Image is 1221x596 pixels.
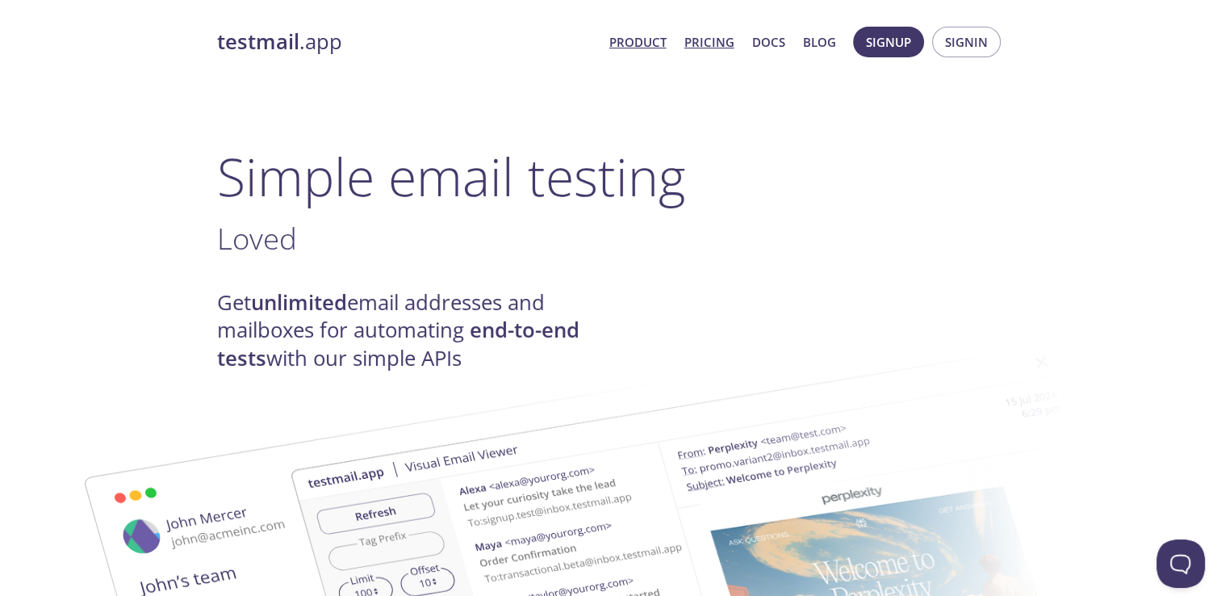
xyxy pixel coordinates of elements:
[1156,539,1205,588] iframe: Help Scout Beacon - Open
[803,31,836,52] a: Blog
[866,31,911,52] span: Signup
[853,27,924,57] button: Signup
[609,31,667,52] a: Product
[217,28,596,56] a: testmail.app
[217,289,611,372] h4: Get email addresses and mailboxes for automating with our simple APIs
[752,31,785,52] a: Docs
[251,288,347,317] strong: unlimited
[217,145,1005,208] h1: Simple email testing
[932,27,1001,57] button: Signin
[217,316,579,371] strong: end-to-end tests
[684,31,734,52] a: Pricing
[945,31,988,52] span: Signin
[217,218,297,258] span: Loved
[217,27,299,56] strong: testmail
